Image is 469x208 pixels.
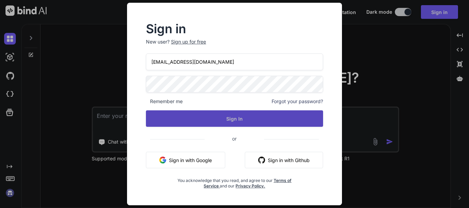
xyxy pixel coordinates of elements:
h2: Sign in [146,23,323,34]
div: Sign up for free [171,38,206,45]
img: github [258,157,265,163]
span: or [205,130,264,147]
img: google [159,157,166,163]
span: Forgot your password? [272,98,323,105]
span: Remember me [146,98,183,105]
button: Sign in with Github [245,152,323,168]
p: New user? [146,38,323,53]
button: Sign in with Google [146,152,225,168]
div: You acknowledge that you read, and agree to our and our [175,174,294,189]
input: Login or Email [146,53,323,70]
button: Sign In [146,110,323,127]
a: Terms of Service [204,178,291,188]
a: Privacy Policy. [236,183,265,188]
